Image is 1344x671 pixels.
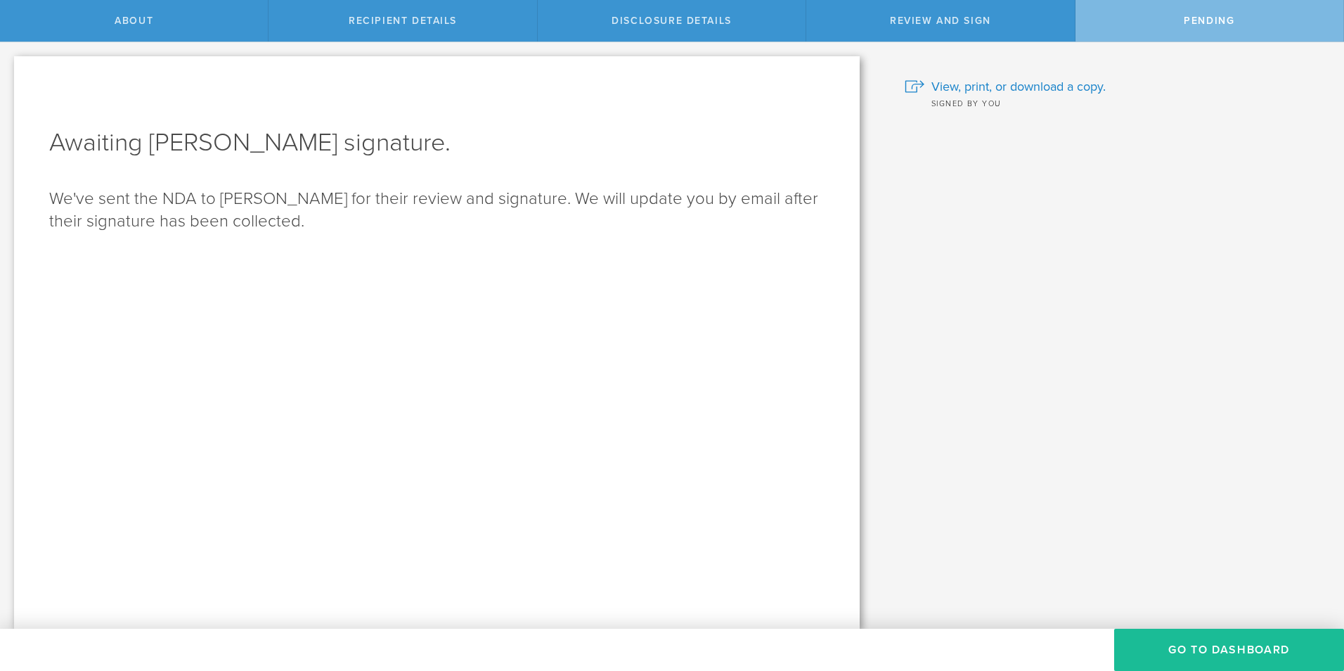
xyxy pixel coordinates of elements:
[115,15,153,27] span: About
[1114,629,1344,671] button: Go to dashboard
[931,77,1106,96] span: View, print, or download a copy.
[1184,15,1234,27] span: Pending
[612,15,732,27] span: Disclosure details
[49,126,825,160] h1: Awaiting [PERSON_NAME] signature.
[49,188,825,233] p: We've sent the NDA to [PERSON_NAME] for their review and signature. We will update you by email a...
[1274,561,1344,629] iframe: Chat Widget
[890,15,991,27] span: Review and sign
[905,96,1323,110] div: Signed by you
[349,15,457,27] span: Recipient details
